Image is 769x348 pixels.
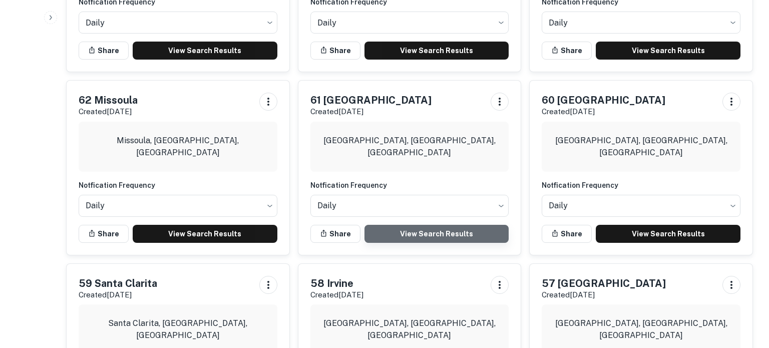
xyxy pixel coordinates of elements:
[364,42,509,60] a: View Search Results
[542,289,666,301] p: Created [DATE]
[310,180,509,191] h6: Notfication Frequency
[79,93,138,108] h5: 62 Missoula
[542,276,666,291] h5: 57 [GEOGRAPHIC_DATA]
[310,42,360,60] button: Share
[79,180,277,191] h6: Notfication Frequency
[542,225,592,243] button: Share
[364,225,509,243] a: View Search Results
[79,276,157,291] h5: 59 Santa Clarita
[310,289,363,301] p: Created [DATE]
[542,9,740,37] div: Without label
[310,93,432,108] h5: 61 [GEOGRAPHIC_DATA]
[719,268,769,316] iframe: Chat Widget
[310,106,432,118] p: Created [DATE]
[550,135,732,159] p: [GEOGRAPHIC_DATA], [GEOGRAPHIC_DATA], [GEOGRAPHIC_DATA]
[79,9,277,37] div: Without label
[550,317,732,341] p: [GEOGRAPHIC_DATA], [GEOGRAPHIC_DATA], [GEOGRAPHIC_DATA]
[87,135,269,159] p: Missoula, [GEOGRAPHIC_DATA], [GEOGRAPHIC_DATA]
[318,135,501,159] p: [GEOGRAPHIC_DATA], [GEOGRAPHIC_DATA], [GEOGRAPHIC_DATA]
[596,42,740,60] a: View Search Results
[310,276,363,291] h5: 58 Irvine
[542,180,740,191] h6: Notfication Frequency
[542,192,740,220] div: Without label
[79,42,129,60] button: Share
[79,225,129,243] button: Share
[310,9,509,37] div: Without label
[79,192,277,220] div: Without label
[542,42,592,60] button: Share
[310,192,509,220] div: Without label
[79,289,157,301] p: Created [DATE]
[87,317,269,341] p: Santa Clarita, [GEOGRAPHIC_DATA], [GEOGRAPHIC_DATA]
[596,225,740,243] a: View Search Results
[542,93,665,108] h5: 60 [GEOGRAPHIC_DATA]
[310,225,360,243] button: Share
[318,317,501,341] p: [GEOGRAPHIC_DATA], [GEOGRAPHIC_DATA], [GEOGRAPHIC_DATA]
[542,106,665,118] p: Created [DATE]
[79,106,138,118] p: Created [DATE]
[133,42,277,60] a: View Search Results
[133,225,277,243] a: View Search Results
